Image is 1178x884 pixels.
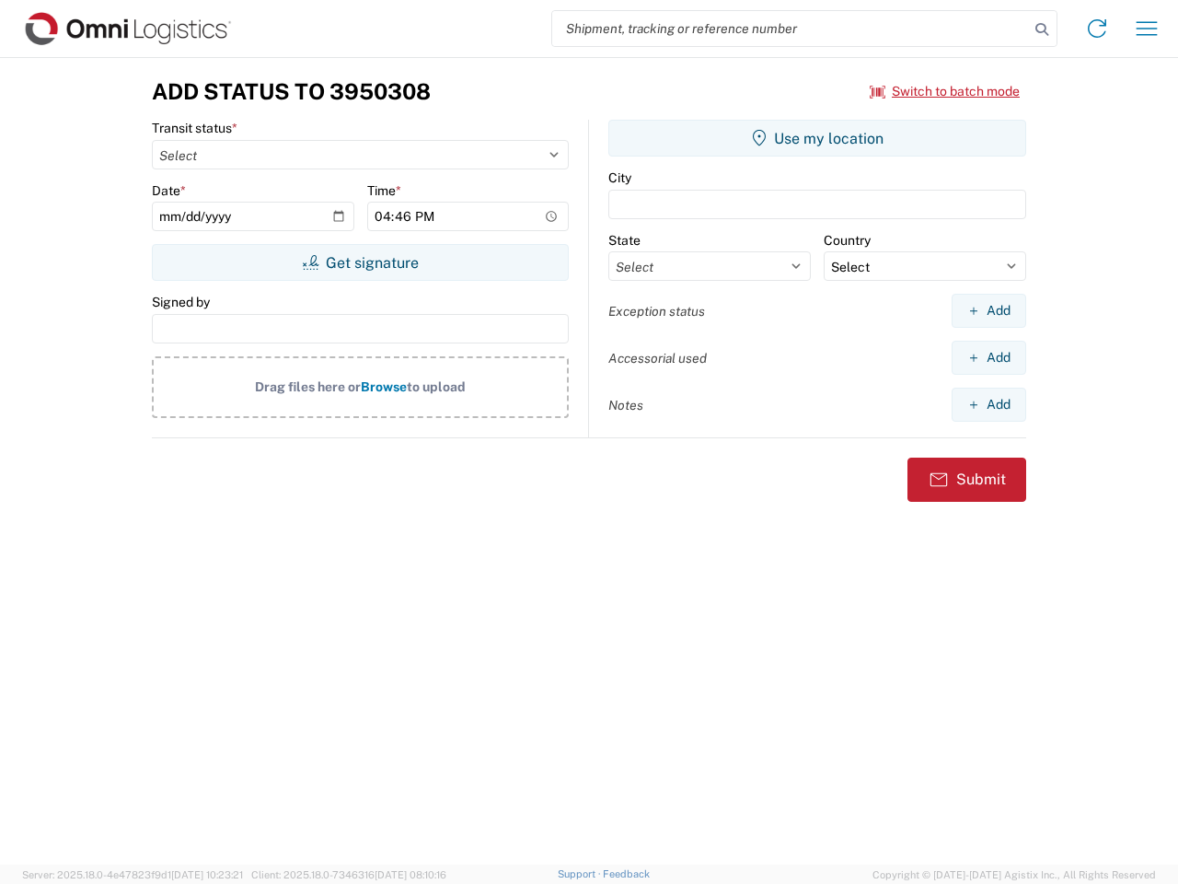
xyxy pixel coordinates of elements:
[255,379,361,394] span: Drag files here or
[824,232,871,249] label: Country
[952,341,1026,375] button: Add
[367,182,401,199] label: Time
[407,379,466,394] span: to upload
[608,397,643,413] label: Notes
[608,350,707,366] label: Accessorial used
[952,388,1026,422] button: Add
[171,869,243,880] span: [DATE] 10:23:21
[870,76,1020,107] button: Switch to batch mode
[552,11,1029,46] input: Shipment, tracking or reference number
[603,868,650,879] a: Feedback
[361,379,407,394] span: Browse
[152,294,210,310] label: Signed by
[558,868,604,879] a: Support
[952,294,1026,328] button: Add
[251,869,446,880] span: Client: 2025.18.0-7346316
[375,869,446,880] span: [DATE] 08:10:16
[872,867,1156,883] span: Copyright © [DATE]-[DATE] Agistix Inc., All Rights Reserved
[152,78,431,105] h3: Add Status to 3950308
[608,232,641,249] label: State
[22,869,243,880] span: Server: 2025.18.0-4e47823f9d1
[608,303,705,320] label: Exception status
[152,244,569,281] button: Get signature
[152,120,237,136] label: Transit status
[608,120,1026,157] button: Use my location
[608,169,631,186] label: City
[152,182,186,199] label: Date
[907,458,1026,502] button: Submit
